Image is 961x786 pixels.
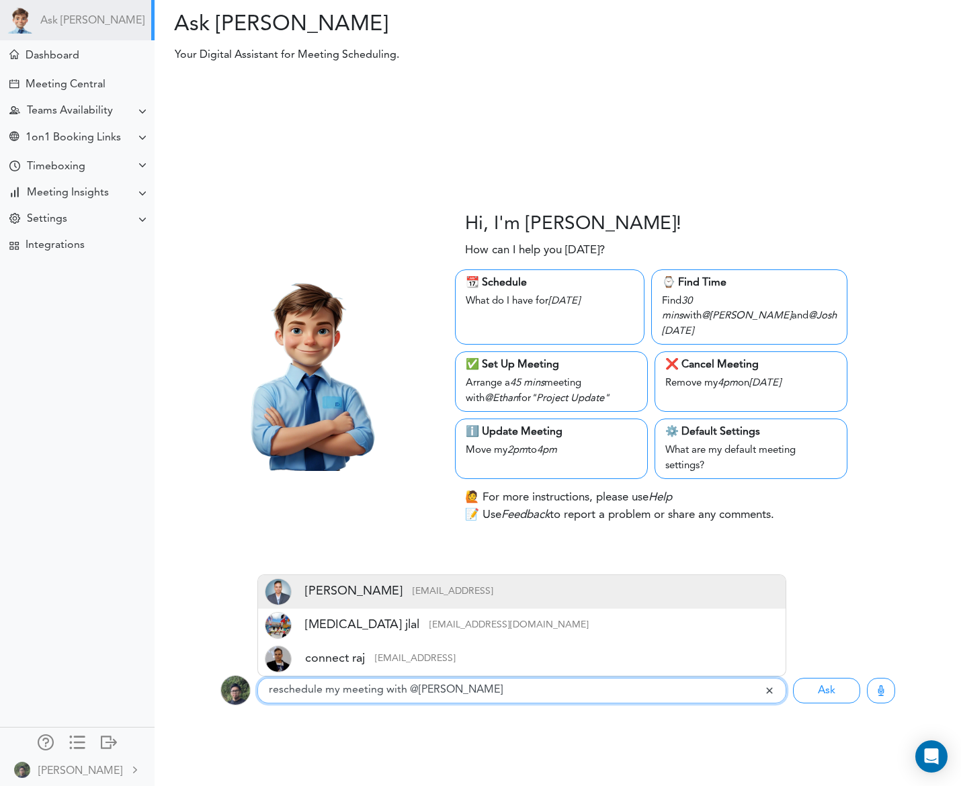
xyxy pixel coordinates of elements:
[665,373,837,392] div: Remove my on
[265,612,292,639] img: 9k=
[548,296,580,306] i: [DATE]
[665,357,837,373] div: ❌ Cancel Meeting
[1,754,153,785] a: [PERSON_NAME]
[26,239,85,252] div: Integrations
[662,275,837,291] div: ⌚️ Find Time
[27,213,67,226] div: Settings
[101,734,117,748] div: Log out
[27,105,113,118] div: Teams Availability
[365,646,456,672] p: [EMAIL_ADDRESS]
[27,161,85,173] div: Timeboxing
[69,734,85,753] a: Change side menu
[649,492,672,503] i: Help
[501,509,550,521] i: Feedback
[466,424,637,440] div: ℹ️ Update Meeting
[662,291,837,340] div: Find with and
[749,378,781,388] i: [DATE]
[9,79,19,89] div: Create Meeting
[69,734,85,748] div: Show only icons
[665,424,837,440] div: ⚙️ Default Settings
[165,12,548,38] h2: Ask [PERSON_NAME]
[507,445,528,455] i: 2pm
[27,187,109,200] div: Meeting Insights
[26,79,106,91] div: Meeting Central
[465,214,681,236] h3: Hi, I'm [PERSON_NAME]!
[419,612,589,639] p: [EMAIL_ADDRESS][DOMAIN_NAME]
[7,7,34,34] img: Powered by TEAMCAL AI
[206,267,410,471] img: Theo.png
[265,578,292,605] img: BWv8PPf8N0ctf3JvtTlAAAAAASUVORK5CYII=
[808,311,837,321] i: @Josh
[26,132,121,144] div: 1on1 Booking Links
[537,445,557,455] i: 4pm
[466,275,634,291] div: 📆 Schedule
[38,763,122,779] div: [PERSON_NAME]
[510,378,544,388] i: 45 mins
[466,440,637,459] div: Move my to
[38,734,54,748] div: Manage Members and Externals
[403,578,493,605] p: [EMAIL_ADDRESS]
[531,394,610,404] i: "Project Update"
[662,326,694,337] i: [DATE]
[718,378,738,388] i: 4pm
[466,357,637,373] div: ✅ Set Up Meeting
[793,678,860,703] button: Ask
[26,50,79,62] div: Dashboard
[485,394,518,404] i: @Ethan
[665,440,837,474] div: What are my default meeting settings?
[14,762,30,778] img: 9k=
[466,291,634,310] div: What do I have for
[465,489,672,507] p: 🙋 For more instructions, please use
[9,241,19,251] div: TEAMCAL AI Workflow Apps
[265,646,292,672] img: 9k=
[38,734,54,753] a: Manage Members and Externals
[165,47,730,63] p: Your Digital Assistant for Meeting Scheduling.
[915,740,948,773] div: Open Intercom Messenger
[702,311,792,321] i: @[PERSON_NAME]
[465,242,605,259] p: How can I help you [DATE]?
[220,675,251,705] img: 9k=
[292,578,403,605] p: [PERSON_NAME]
[466,373,637,406] div: Arrange a meeting with for
[292,646,365,672] p: connect raj
[40,15,144,28] a: Ask [PERSON_NAME]
[465,507,774,524] p: 📝 Use to report a problem or share any comments.
[9,50,19,59] div: Meeting Dashboard
[292,612,419,639] p: [MEDICAL_DATA] jlal
[9,132,19,144] div: Share Meeting Link
[9,161,20,173] div: Time Your Goals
